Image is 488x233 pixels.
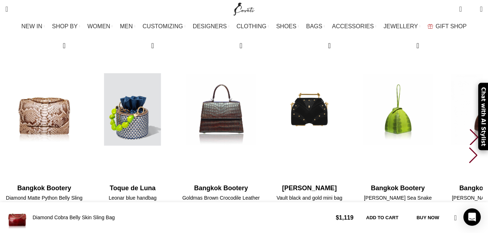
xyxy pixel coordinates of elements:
[94,37,171,212] div: 2 / 10
[237,23,267,30] span: CLOTHING
[336,215,339,221] span: $
[237,19,269,34] a: CLOTHING
[463,208,481,226] div: Open Intercom Messenger
[332,23,374,30] span: ACCESSORIES
[455,2,465,16] a: 0
[413,41,423,50] a: Quick view
[383,19,420,34] a: JEWELLERY
[359,195,437,216] h4: [PERSON_NAME] Sea Snake Skin with Lines Lime and Black Bag
[469,129,479,145] div: Next slide
[306,23,322,30] span: BAGS
[52,23,78,30] span: SHOP BY
[271,37,348,182] img: JHANY2021-2021-05-21T101746.386.jpg
[33,214,330,221] h4: Diamond Cobra Belly Skin Sling Bag
[5,37,83,219] div: 1 / 10
[182,182,260,219] a: Bangkok Bootery Goldmas Brown Crocodile Leather Bag $4752.00
[182,195,260,209] h4: Goldmas Brown Crocodile Leather Bag
[120,23,133,30] span: MEN
[148,41,157,50] a: Quick view
[143,19,186,34] a: CUSTOMIZING
[359,182,437,226] a: Bangkok Bootery [PERSON_NAME] Sea Snake Skin with Lines Lime and Black Bag $581.00
[88,23,110,30] span: WOMEN
[94,195,171,202] h4: Leonar blue handbag
[271,182,348,212] a: [PERSON_NAME] Vault black and gold mini bag $628.00
[5,37,83,182] img: diamond_matte_python_belly_natural_22.jpg
[143,23,183,30] span: CUSTOMIZING
[271,184,348,193] h4: [PERSON_NAME]
[21,19,45,34] a: NEW IN
[52,19,80,34] a: SHOP BY
[359,37,437,182] img: Bangkok-bag-13.jpg
[5,195,83,209] h4: Diamond Matte Python Belly Sling Bag
[94,182,171,212] a: Toque de Luna Leonar blue handbag $500.00
[359,37,437,226] div: 5 / 10
[94,184,171,193] h4: Toque de Luna
[271,195,348,202] h4: Vault black and gold mini bag
[193,19,229,34] a: DESIGNERS
[359,184,437,193] h4: Bangkok Bootery
[383,23,418,30] span: JEWELLERY
[5,184,83,193] h4: Bangkok Bootery
[271,37,348,212] div: 4 / 10
[2,19,486,34] div: Main navigation
[469,7,474,13] span: 0
[2,2,12,16] a: Search
[428,19,467,34] a: GIFT SHOP
[336,215,353,221] bdi: 1,119
[460,4,465,9] span: 0
[21,23,42,30] span: NEW IN
[182,37,260,182] img: BangkokBootery_ExoticLeatherThailand-Goldmas-Matt-Dark-Brown-Crocodile-Leather-Handbag-1-size-25_...
[88,19,113,34] a: WOMEN
[306,19,324,34] a: BAGS
[467,2,475,16] div: My Wishlist
[93,35,173,184] img: tdle.jpg
[332,19,377,34] a: ACCESSORIES
[325,41,334,50] a: Quick view
[232,5,256,12] a: Site logo
[182,37,260,219] div: 3 / 10
[276,19,299,34] a: SHOES
[182,184,260,193] h4: Bangkok Bootery
[5,182,83,219] a: Bangkok Bootery Diamond Matte Python Belly Sling Bag $1415.00
[359,210,406,225] button: Add to cart
[5,206,29,229] img: Luana Crocodile Brown Leather Clutch Bag Bags Bangkok Bootery Coveti
[193,23,227,30] span: DESIGNERS
[60,41,69,50] a: Quick view
[428,24,433,29] img: GiftBag
[436,23,467,30] span: GIFT SHOP
[120,19,135,34] a: MEN
[276,23,296,30] span: SHOES
[409,210,446,225] button: Buy now
[237,41,246,50] a: Quick view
